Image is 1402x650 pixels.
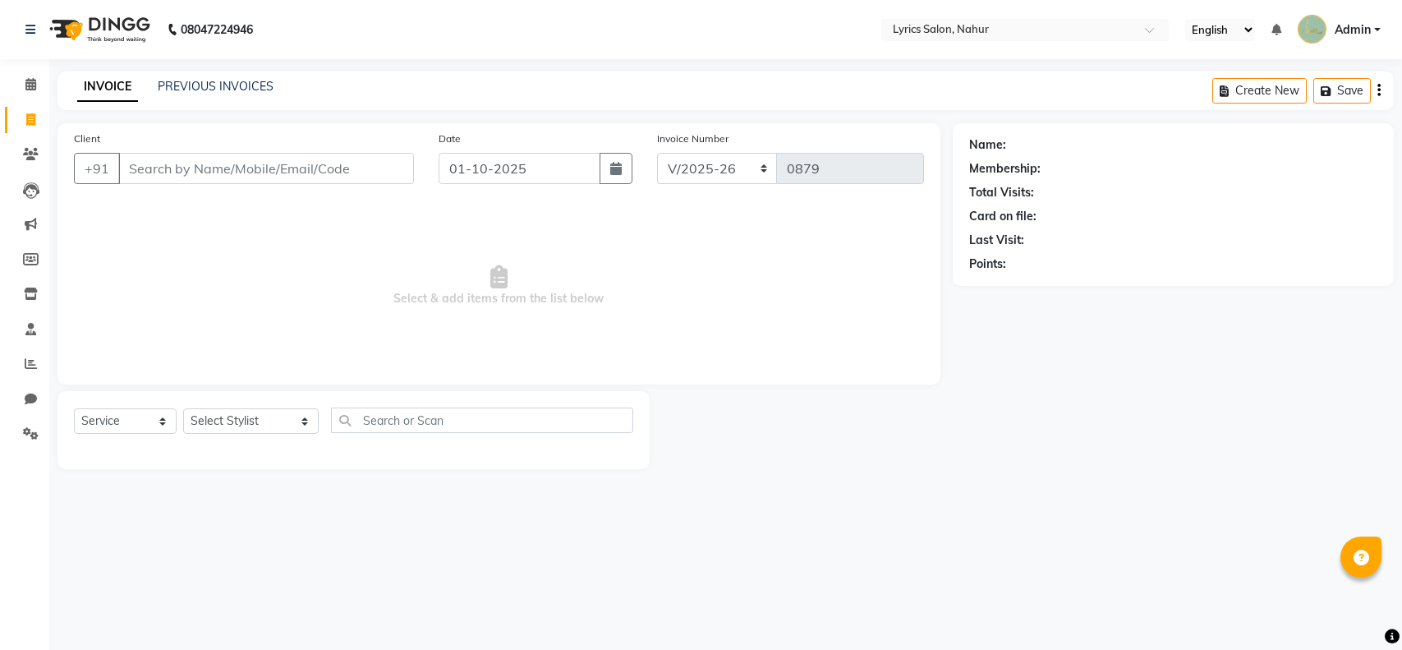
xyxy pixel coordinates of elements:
[74,153,120,184] button: +91
[158,79,274,94] a: PREVIOUS INVOICES
[1212,78,1307,104] button: Create New
[969,208,1037,225] div: Card on file:
[1298,15,1326,44] img: Admin
[439,131,461,146] label: Date
[74,131,100,146] label: Client
[1313,78,1371,104] button: Save
[74,204,924,368] span: Select & add items from the list below
[969,232,1024,249] div: Last Visit:
[331,408,633,433] input: Search or Scan
[969,184,1034,201] div: Total Visits:
[118,153,414,184] input: Search by Name/Mobile/Email/Code
[969,256,1006,273] div: Points:
[77,72,138,102] a: INVOICE
[969,160,1041,177] div: Membership:
[181,7,253,53] b: 08047224946
[1333,584,1386,634] iframe: chat widget
[969,136,1006,154] div: Name:
[42,7,154,53] img: logo
[657,131,729,146] label: Invoice Number
[1335,21,1371,39] span: Admin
